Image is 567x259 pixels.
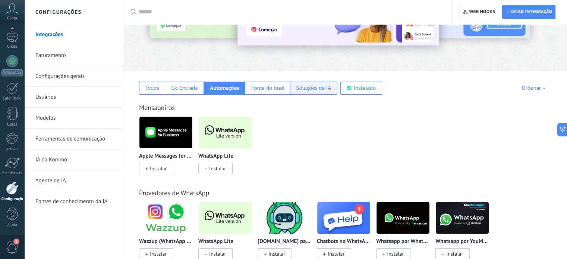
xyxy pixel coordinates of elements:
[24,129,123,149] li: Ferramentas de comunicação
[24,66,123,87] li: Configurações gerais
[35,129,115,149] a: Ferramentas de comunicação
[13,239,19,244] span: 1
[377,200,429,236] img: logo_main.png
[24,24,123,45] li: Integrações
[1,171,23,176] div: Estatísticas
[139,116,198,183] div: Apple Messages for Business
[459,5,498,19] button: Web hooks
[139,189,209,197] a: Provedores de WhatsApp
[139,103,175,112] a: Mensageiros
[171,85,198,92] div: Cx. Entrada
[35,108,115,129] a: Modelos
[35,66,115,87] a: Configurações gerais
[296,85,331,92] div: Soluções de IA
[145,85,159,92] div: Todos
[24,87,123,108] li: Usuários
[435,239,489,245] p: Whatsapp por YouMessages
[139,200,192,236] img: logo_main.png
[210,85,239,92] div: Automações
[35,191,115,212] a: Fontes de conhecimento da IA
[24,149,123,170] li: IA da Kommo
[198,153,233,159] p: WhatsApp Lite
[354,85,376,92] div: Instalado
[1,146,23,151] div: E-mail
[139,239,193,245] p: Wazzup (WhatsApp & Instagram)
[35,87,115,108] a: Usuários
[35,45,115,66] a: Faturamento
[24,170,123,191] li: Agente de IA
[502,5,555,19] button: Criar integração
[1,223,23,228] div: Ajuda
[436,200,489,236] img: logo_main.png
[469,9,495,15] span: Web hooks
[35,149,115,170] a: IA da Kommo
[139,114,192,151] img: logo_main.png
[1,122,23,127] div: Listas
[258,239,311,245] p: [DOMAIN_NAME] para WhatsApp
[35,24,115,45] a: Integrações
[139,153,193,159] p: Apple Messages for Business
[24,45,123,66] li: Faturamento
[522,85,548,92] div: Ordenar
[24,108,123,129] li: Modelos
[198,116,258,183] div: WhatsApp Lite
[317,239,371,245] p: Chatbots no WhatsApp
[1,44,23,49] div: Chats
[1,69,23,76] div: WhatsApp
[209,165,226,172] span: Instalar
[251,85,284,92] div: Fonte do lead
[35,170,115,191] a: Agente de IA
[199,114,252,151] img: logo_main.png
[446,250,463,257] span: Instalar
[376,239,430,245] p: Whatsapp por Whatcrm e Telphin
[1,96,23,101] div: Calendário
[198,239,233,245] p: WhatsApp Lite
[150,165,167,172] span: Instalar
[328,250,344,257] span: Instalar
[7,16,17,21] span: Conta
[258,200,311,236] img: logo_main.png
[1,197,23,202] div: Configurações
[510,9,552,15] span: Criar integração
[199,200,252,236] img: logo_main.png
[150,250,167,257] span: Instalar
[387,250,404,257] span: Instalar
[24,191,123,212] li: Fontes de conhecimento da IA
[268,250,285,257] span: Instalar
[317,200,370,236] img: logo_main.png
[209,250,226,257] span: Instalar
